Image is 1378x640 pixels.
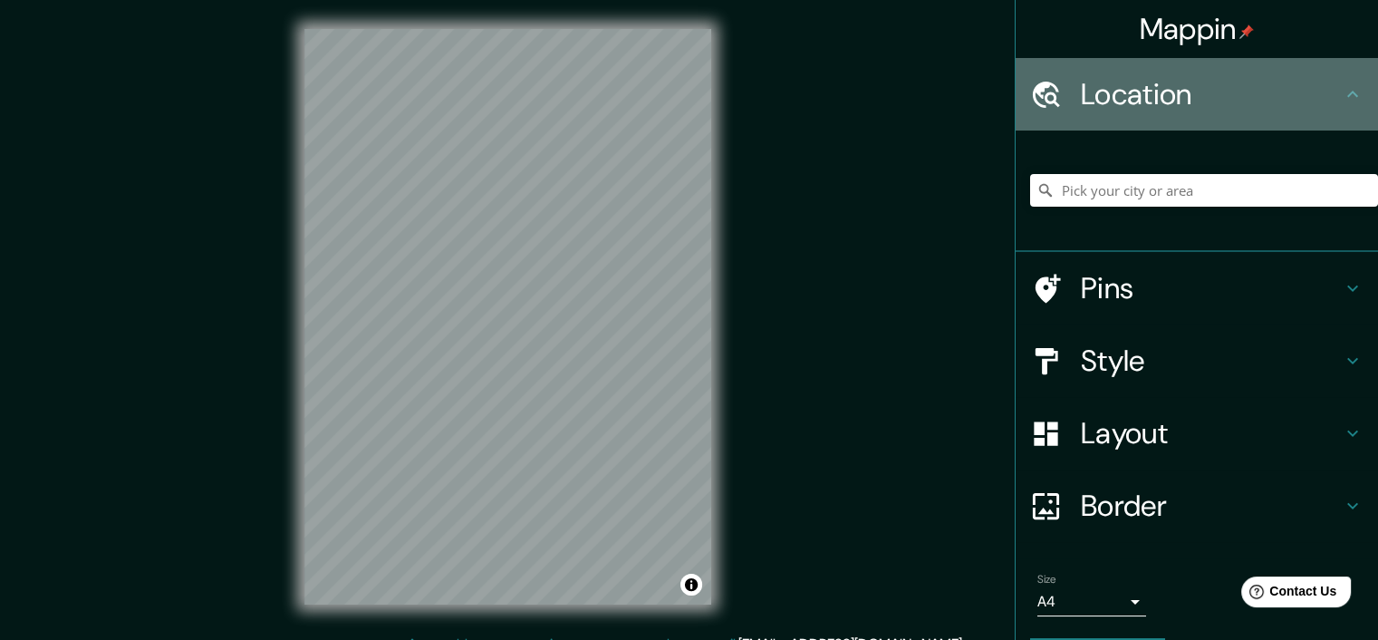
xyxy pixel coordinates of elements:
[1037,587,1146,616] div: A4
[304,29,711,605] canvas: Map
[1016,325,1378,397] div: Style
[680,574,702,596] button: Toggle attribution
[1016,252,1378,325] div: Pins
[1016,397,1378,470] div: Layout
[1081,415,1342,451] h4: Layout
[1081,270,1342,306] h4: Pins
[1239,24,1254,39] img: pin-icon.png
[1081,76,1342,112] h4: Location
[1030,174,1378,207] input: Pick your city or area
[1016,58,1378,131] div: Location
[1081,488,1342,524] h4: Border
[1140,11,1255,47] h4: Mappin
[1016,470,1378,542] div: Border
[1037,572,1056,587] label: Size
[1081,343,1342,379] h4: Style
[1217,569,1358,620] iframe: Help widget launcher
